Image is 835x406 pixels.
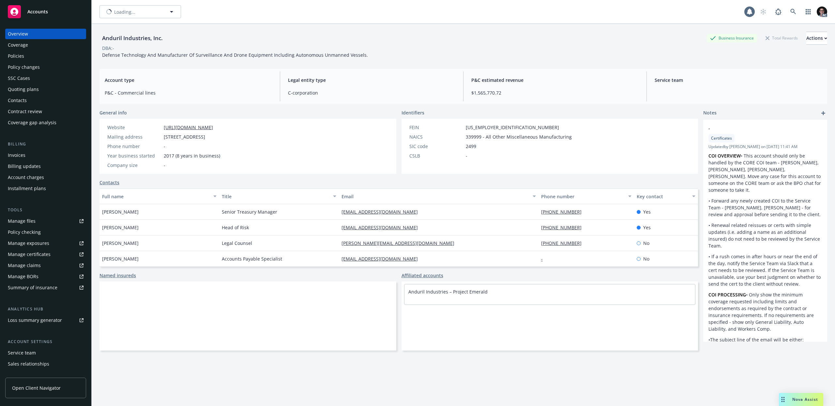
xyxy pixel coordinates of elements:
[12,384,61,391] span: Open Client Navigator
[757,5,770,18] a: Start snowing
[8,216,36,226] div: Manage files
[8,95,27,106] div: Contacts
[99,34,165,42] div: Anduril Industries, Inc.
[708,144,822,150] span: Updated by [PERSON_NAME] on [DATE] 11:41 AM
[806,32,827,44] div: Actions
[643,240,649,247] span: No
[99,272,136,279] a: Named insureds
[711,135,732,141] span: Certificates
[466,124,559,131] span: [US_EMPLOYER_IDENTIFICATION_NUMBER]
[5,40,86,50] a: Coverage
[402,272,443,279] a: Affiliated accounts
[114,8,135,15] span: Loading...
[8,227,41,237] div: Policy checking
[5,370,86,380] a: Related accounts
[107,124,161,131] div: Website
[5,84,86,95] a: Quoting plans
[409,143,463,150] div: SIC code
[471,77,639,83] span: P&C estimated revenue
[8,183,46,194] div: Installment plans
[105,77,272,83] span: Account type
[5,207,86,213] div: Tools
[402,109,424,116] span: Identifiers
[5,95,86,106] a: Contacts
[708,197,822,218] p: • Forward any newly created COI to the Service Team - [PERSON_NAME], [PERSON_NAME] - for review a...
[8,29,28,39] div: Overview
[342,224,423,231] a: [EMAIL_ADDRESS][DOMAIN_NAME]
[164,143,165,150] span: -
[27,9,48,14] span: Accounts
[634,188,698,204] button: Key contact
[342,256,423,262] a: [EMAIL_ADDRESS][DOMAIN_NAME]
[708,336,822,343] p: •The subject line of the email will be either:
[708,125,805,132] span: -
[8,117,56,128] div: Coverage gap analysis
[164,124,213,130] a: [URL][DOMAIN_NAME]
[8,73,30,83] div: SSC Cases
[8,51,24,61] div: Policies
[708,291,822,332] p: • Only show the minimum coverage requested including limits and endorsements as required by the c...
[8,271,38,282] div: Manage BORs
[107,162,161,169] div: Company size
[466,143,476,150] span: 2499
[105,89,272,96] span: P&C - Commercial lines
[643,224,651,231] span: Yes
[5,359,86,369] a: Sales relationships
[5,249,86,260] a: Manage certificates
[5,106,86,117] a: Contract review
[8,40,28,50] div: Coverage
[5,161,86,172] a: Billing updates
[8,161,41,172] div: Billing updates
[5,73,86,83] a: SSC Cases
[222,224,249,231] span: Head of Risk
[541,224,587,231] a: [PHONE_NUMBER]
[466,133,572,140] span: 339999 - All Other Miscellaneous Manufacturing
[541,256,548,262] a: -
[643,208,651,215] span: Yes
[5,150,86,160] a: Invoices
[466,152,467,159] span: -
[708,253,822,287] p: • If a rush comes in after hours or near the end of the day, notify the Service Team via Slack th...
[541,240,587,246] a: [PHONE_NUMBER]
[708,292,746,298] strong: COI PROCESSING
[8,348,36,358] div: Service team
[102,45,114,52] div: DBA: -
[8,106,42,117] div: Contract review
[5,141,86,147] div: Billing
[222,240,252,247] span: Legal Counsel
[806,32,827,45] button: Actions
[779,393,787,406] div: Drag to move
[102,208,139,215] span: [PERSON_NAME]
[102,224,139,231] span: [PERSON_NAME]
[222,255,282,262] span: Accounts Payable Specialist
[408,289,488,295] a: Anduril Industries – Project Emerald
[8,150,25,160] div: Invoices
[5,62,86,72] a: Policy changes
[471,89,639,96] span: $1,565,770.72
[5,338,86,345] div: Account settings
[802,5,815,18] a: Switch app
[5,3,86,21] a: Accounts
[342,193,529,200] div: Email
[102,193,209,200] div: Full name
[655,77,822,83] span: Service team
[8,260,41,271] div: Manage claims
[8,249,51,260] div: Manage certificates
[107,143,161,150] div: Phone number
[8,84,39,95] div: Quoting plans
[5,172,86,183] a: Account charges
[8,370,45,380] div: Related accounts
[8,62,40,72] div: Policy changes
[708,152,822,193] p: • This account should only be handled by the CORE COI team - [PERSON_NAME], [PERSON_NAME], [PERSO...
[5,348,86,358] a: Service team
[8,238,49,248] div: Manage exposures
[288,77,455,83] span: Legal entity type
[819,109,827,117] a: add
[102,52,368,58] span: Defense Technology And Manufacturer Of Surveillance And Drone Equipment Including Autonomous Unma...
[409,152,463,159] div: CSLB
[703,109,717,117] span: Notes
[5,51,86,61] a: Policies
[107,152,161,159] div: Year business started
[762,34,801,42] div: Total Rewards
[539,188,634,204] button: Phone number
